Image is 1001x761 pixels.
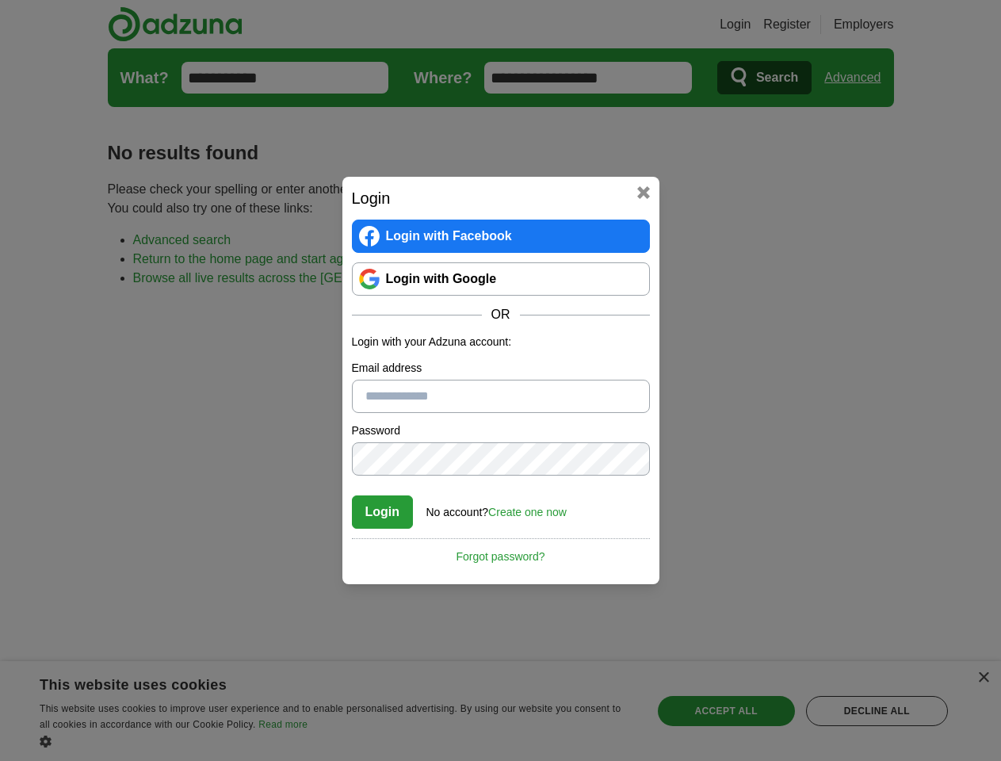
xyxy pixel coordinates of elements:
[352,262,650,296] a: Login with Google
[352,423,650,439] label: Password
[426,495,567,521] div: No account?
[352,334,650,350] p: Login with your Adzuna account:
[352,538,650,565] a: Forgot password?
[352,495,414,529] button: Login
[482,305,520,324] span: OR
[352,360,650,377] label: Email address
[488,506,567,518] a: Create one now
[352,220,650,253] a: Login with Facebook
[352,186,650,210] h2: Login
